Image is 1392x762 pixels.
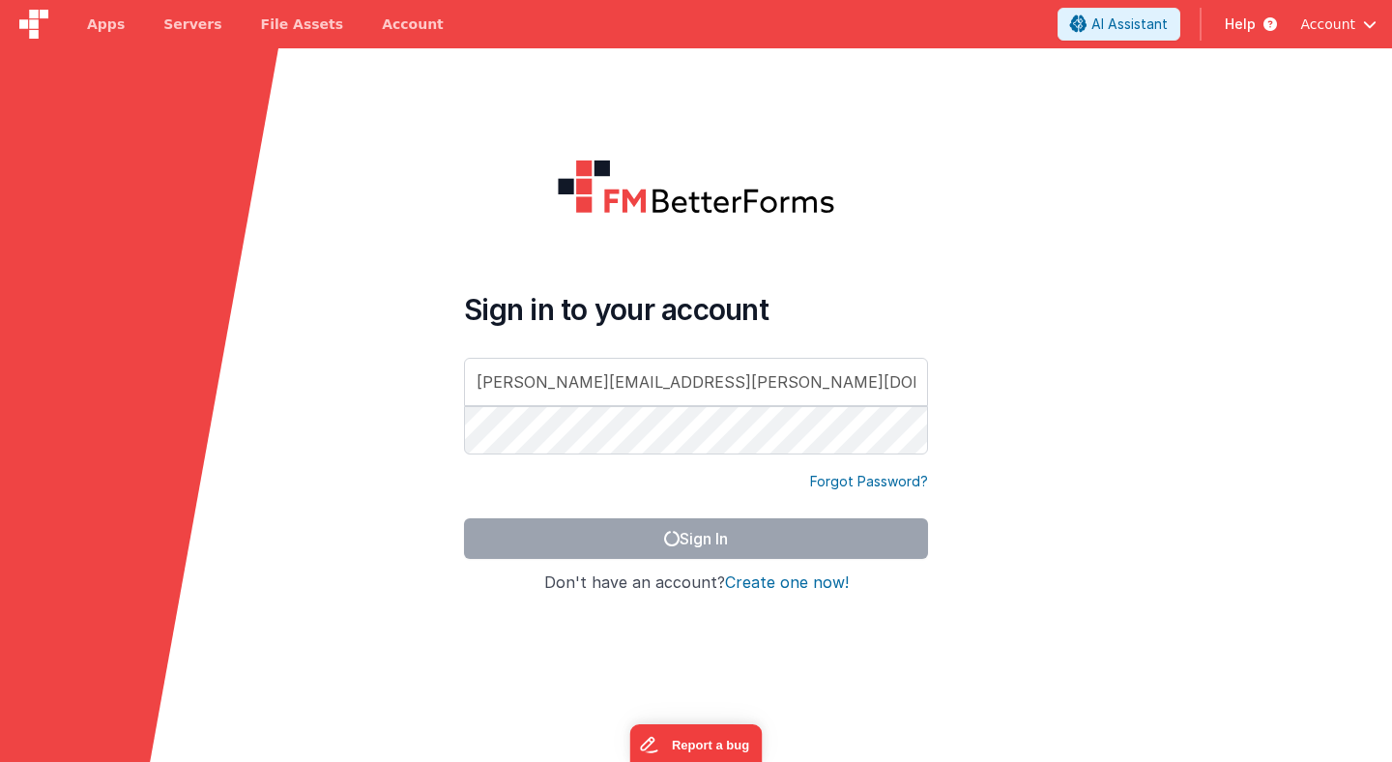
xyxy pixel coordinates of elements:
[464,292,928,327] h4: Sign in to your account
[1300,15,1355,34] span: Account
[464,574,928,592] h4: Don't have an account?
[163,15,221,34] span: Servers
[1058,8,1180,41] button: AI Assistant
[261,15,344,34] span: File Assets
[1091,15,1168,34] span: AI Assistant
[464,518,928,559] button: Sign In
[464,358,928,406] input: Email Address
[725,574,849,592] button: Create one now!
[87,15,125,34] span: Apps
[810,472,928,491] a: Forgot Password?
[1225,15,1256,34] span: Help
[1300,15,1377,34] button: Account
